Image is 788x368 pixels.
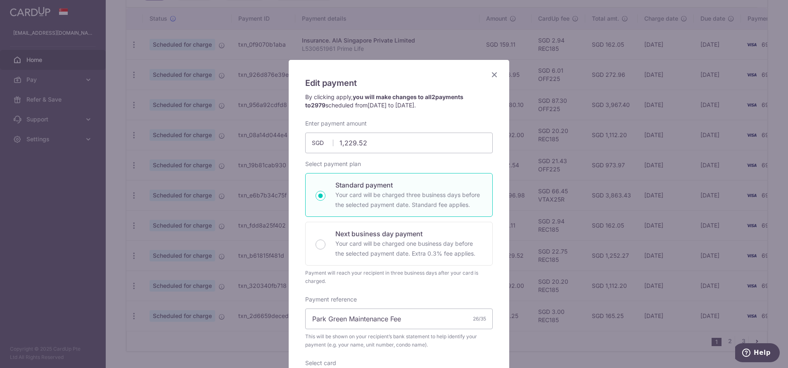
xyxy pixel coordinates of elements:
iframe: Opens a widget where you can find more information [735,343,780,364]
label: Payment reference [305,295,357,304]
label: Select payment plan [305,160,361,168]
p: By clicking apply, scheduled from . [305,93,493,109]
p: Next business day payment [335,229,482,239]
span: 2 [432,93,435,100]
span: 2979 [311,102,325,109]
span: This will be shown on your recipient’s bank statement to help identify your payment (e.g. your na... [305,332,493,349]
span: SGD [312,139,333,147]
p: Standard payment [335,180,482,190]
button: Close [489,70,499,80]
div: 26/35 [473,315,486,323]
div: Payment will reach your recipient in three business days after your card is charged. [305,269,493,285]
label: Enter payment amount [305,119,367,128]
strong: you will make changes to all payments to [305,93,463,109]
p: Your card will be charged three business days before the selected payment date. Standard fee appl... [335,190,482,210]
h5: Edit payment [305,76,493,90]
span: [DATE] to [DATE] [368,102,414,109]
input: 0.00 [305,133,493,153]
p: Your card will be charged one business day before the selected payment date. Extra 0.3% fee applies. [335,239,482,259]
label: Select card [305,359,336,367]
